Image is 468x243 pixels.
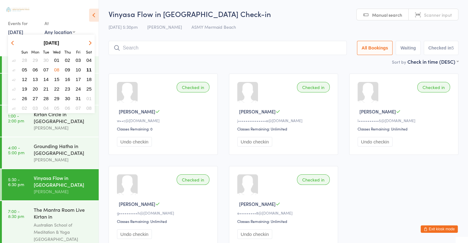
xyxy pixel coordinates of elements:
[41,56,51,64] button: 30
[65,96,70,101] span: 30
[117,229,152,239] button: Undo checkin
[65,105,70,111] span: 06
[52,94,62,103] button: 29
[22,58,27,63] span: 28
[22,77,27,82] span: 12
[34,206,93,221] div: The Mantra Room Live Kirtan in [GEOGRAPHIC_DATA]
[31,85,40,93] button: 20
[33,86,38,92] span: 20
[31,94,40,103] button: 27
[177,82,209,92] div: Checked in
[12,67,15,72] em: 41
[109,41,347,55] input: Search
[31,104,40,112] button: 03
[76,58,81,63] span: 03
[191,24,236,30] span: ASMY Mermaid Beach
[31,49,39,54] small: Monday
[109,24,138,30] span: [DATE] 5:30pm
[74,94,83,103] button: 31
[54,105,59,111] span: 05
[451,45,454,50] div: 5
[396,41,420,55] button: Waiting
[84,75,94,83] button: 18
[119,201,155,207] span: [PERSON_NAME]
[407,58,458,65] div: Check in time (DESC)
[52,75,62,83] button: 15
[52,85,62,93] button: 22
[63,85,72,93] button: 23
[8,113,24,123] time: 1:00 - 2:00 pm
[86,49,92,54] small: Saturday
[76,67,81,72] span: 10
[34,221,93,243] div: Australian School of Meditation & Yoga [GEOGRAPHIC_DATA]
[147,24,182,30] span: [PERSON_NAME]
[237,229,272,239] button: Undo checkin
[43,86,49,92] span: 21
[417,82,450,92] div: Checked in
[8,18,38,28] div: Events for
[86,105,92,111] span: 08
[84,94,94,103] button: 01
[2,40,99,73] a: 11:30 -12:00 pmLearn Instruments For Kirtan (Guitar, Harmonium, U...[PERSON_NAME]
[76,86,81,92] span: 24
[74,56,83,64] button: 03
[2,169,99,200] a: 5:30 -6:30 pmVinyasa Flow in [GEOGRAPHIC_DATA][PERSON_NAME]
[76,49,80,54] small: Friday
[44,40,59,45] strong: [DATE]
[12,77,15,82] em: 42
[34,143,93,156] div: Grounding Hatha in [GEOGRAPHIC_DATA]
[34,111,93,124] div: Kirtan Circle in [GEOGRAPHIC_DATA]
[297,174,330,185] div: Checked in
[74,104,83,112] button: 07
[74,85,83,93] button: 24
[63,94,72,103] button: 30
[20,94,29,103] button: 26
[52,104,62,112] button: 05
[34,124,93,131] div: [PERSON_NAME]
[52,66,62,74] button: 08
[117,137,152,147] button: Undo checkin
[421,225,458,233] button: Exit kiosk mode
[45,28,75,35] div: Any location
[54,96,59,101] span: 29
[22,86,27,92] span: 19
[64,49,71,54] small: Thursday
[65,77,70,82] span: 16
[54,77,59,82] span: 15
[424,41,459,55] button: Checked in5
[84,85,94,93] button: 25
[31,56,40,64] button: 29
[22,105,27,111] span: 02
[34,188,93,195] div: [PERSON_NAME]
[358,137,393,147] button: Undo checkin
[76,77,81,82] span: 17
[74,75,83,83] button: 17
[33,105,38,111] span: 03
[43,96,49,101] span: 28
[239,108,276,115] span: [PERSON_NAME]
[63,75,72,83] button: 16
[117,118,211,123] div: w••c@[DOMAIN_NAME]
[41,85,51,93] button: 21
[12,96,15,101] em: 44
[357,41,393,55] button: All Bookings
[117,219,211,224] div: Classes Remaining: Unlimited
[239,201,276,207] span: [PERSON_NAME]
[8,177,24,187] time: 5:30 - 6:30 pm
[297,82,330,92] div: Checked in
[20,56,29,64] button: 28
[424,12,452,18] span: Scanner input
[34,174,93,188] div: Vinyasa Flow in [GEOGRAPHIC_DATA]
[8,145,24,155] time: 4:00 - 5:00 pm
[237,118,332,123] div: j•••••••••••••••e@[DOMAIN_NAME]
[63,104,72,112] button: 06
[109,9,458,19] h2: Vinyasa Flow in [GEOGRAPHIC_DATA] Check-in
[43,67,49,72] span: 07
[31,66,40,74] button: 06
[20,66,29,74] button: 05
[52,56,62,64] button: 01
[237,126,332,131] div: Classes Remaining: Unlimited
[117,126,211,131] div: Classes Remaining: 0
[21,49,28,54] small: Sunday
[43,77,49,82] span: 14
